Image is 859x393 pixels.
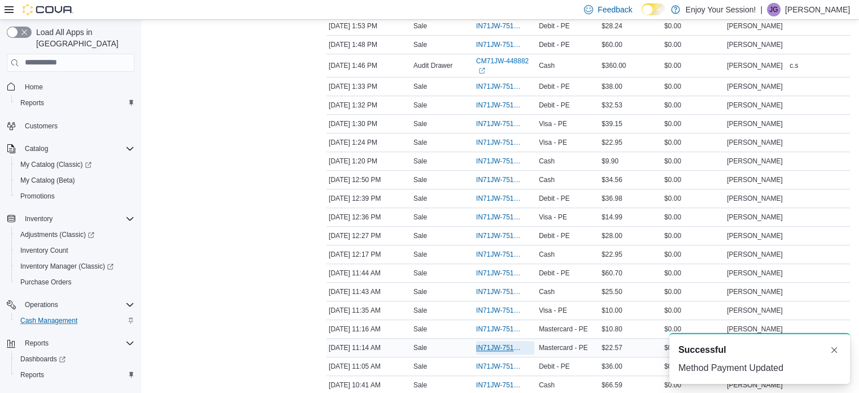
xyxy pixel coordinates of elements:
[601,101,622,110] span: $32.53
[539,157,555,166] span: Cash
[326,266,411,280] div: [DATE] 11:44 AM
[20,80,47,94] a: Home
[413,231,427,240] p: Sale
[827,343,841,357] button: Dismiss toast
[539,269,570,278] span: Debit - PE
[413,250,427,259] p: Sale
[662,173,725,187] div: $0.00
[642,3,665,15] input: Dark Mode
[25,214,53,223] span: Inventory
[326,59,411,72] div: [DATE] 1:46 PM
[539,82,570,91] span: Debit - PE
[601,213,622,222] span: $14.99
[476,98,534,112] button: IN71JW-7516194
[16,314,134,327] span: Cash Management
[413,213,427,222] p: Sale
[662,136,725,149] div: $0.00
[662,19,725,33] div: $0.00
[601,362,622,371] span: $36.00
[326,98,411,112] div: [DATE] 1:32 PM
[601,194,622,203] span: $36.98
[476,117,534,131] button: IN71JW-7516185
[662,98,725,112] div: $0.00
[727,138,783,147] span: [PERSON_NAME]
[16,260,134,273] span: Inventory Manager (Classic)
[413,194,427,203] p: Sale
[16,275,76,289] a: Purchase Orders
[11,227,139,243] a: Adjustments (Classic)
[785,3,850,16] p: [PERSON_NAME]
[326,229,411,243] div: [DATE] 12:27 PM
[539,343,588,352] span: Mastercard - PE
[601,175,622,184] span: $34.56
[662,322,725,336] div: $0.00
[476,19,534,33] button: IN71JW-7516304
[662,229,725,243] div: $0.00
[727,21,783,31] span: [PERSON_NAME]
[727,175,783,184] span: [PERSON_NAME]
[20,278,72,287] span: Purchase Orders
[413,287,427,296] p: Sale
[601,82,622,91] span: $38.00
[326,192,411,205] div: [DATE] 12:39 PM
[326,360,411,373] div: [DATE] 11:05 AM
[678,343,841,357] div: Notification
[20,212,57,226] button: Inventory
[727,306,783,315] span: [PERSON_NAME]
[539,101,570,110] span: Debit - PE
[476,322,534,336] button: IN71JW-7515509
[476,341,534,355] button: IN71JW-7515501
[20,212,134,226] span: Inventory
[20,316,77,325] span: Cash Management
[413,157,427,166] p: Sale
[476,360,534,373] button: IN71JW-7515465
[20,336,53,350] button: Reports
[601,231,622,240] span: $28.00
[20,119,62,133] a: Customers
[413,325,427,334] p: Sale
[413,381,427,390] p: Sale
[476,40,523,49] span: IN71JW-7516274
[727,194,783,203] span: [PERSON_NAME]
[678,343,726,357] span: Successful
[476,210,534,224] button: IN71JW-7515889
[727,213,783,222] span: [PERSON_NAME]
[476,213,523,222] span: IN71JW-7515889
[476,285,534,299] button: IN71JW-7515631
[476,194,523,203] span: IN71JW-7515913
[790,61,798,70] span: c.s
[476,138,523,147] span: IN71JW-7516149
[326,80,411,93] div: [DATE] 1:33 PM
[476,287,523,296] span: IN71JW-7515631
[20,142,134,156] span: Catalog
[16,189,59,203] a: Promotions
[476,381,523,390] span: IN71JW-7515363
[11,367,139,383] button: Reports
[326,136,411,149] div: [DATE] 1:24 PM
[11,172,139,188] button: My Catalog (Beta)
[601,306,622,315] span: $10.00
[727,61,783,70] span: [PERSON_NAME]
[326,285,411,299] div: [DATE] 11:43 AM
[476,175,523,184] span: IN71JW-7515979
[20,98,44,107] span: Reports
[476,154,534,168] button: IN71JW-7516128
[539,40,570,49] span: Debit - PE
[601,343,622,352] span: $22.57
[598,4,632,15] span: Feedback
[11,274,139,290] button: Purchase Orders
[413,40,427,49] p: Sale
[760,3,762,16] p: |
[326,19,411,33] div: [DATE] 1:53 PM
[476,231,523,240] span: IN71JW-7515841
[32,27,134,49] span: Load All Apps in [GEOGRAPHIC_DATA]
[2,79,139,95] button: Home
[539,119,567,128] span: Visa - PE
[662,248,725,261] div: $0.00
[326,378,411,392] div: [DATE] 10:41 AM
[476,82,523,91] span: IN71JW-7516203
[326,248,411,261] div: [DATE] 12:17 PM
[539,362,570,371] span: Debit - PE
[16,368,134,382] span: Reports
[476,229,534,243] button: IN71JW-7515841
